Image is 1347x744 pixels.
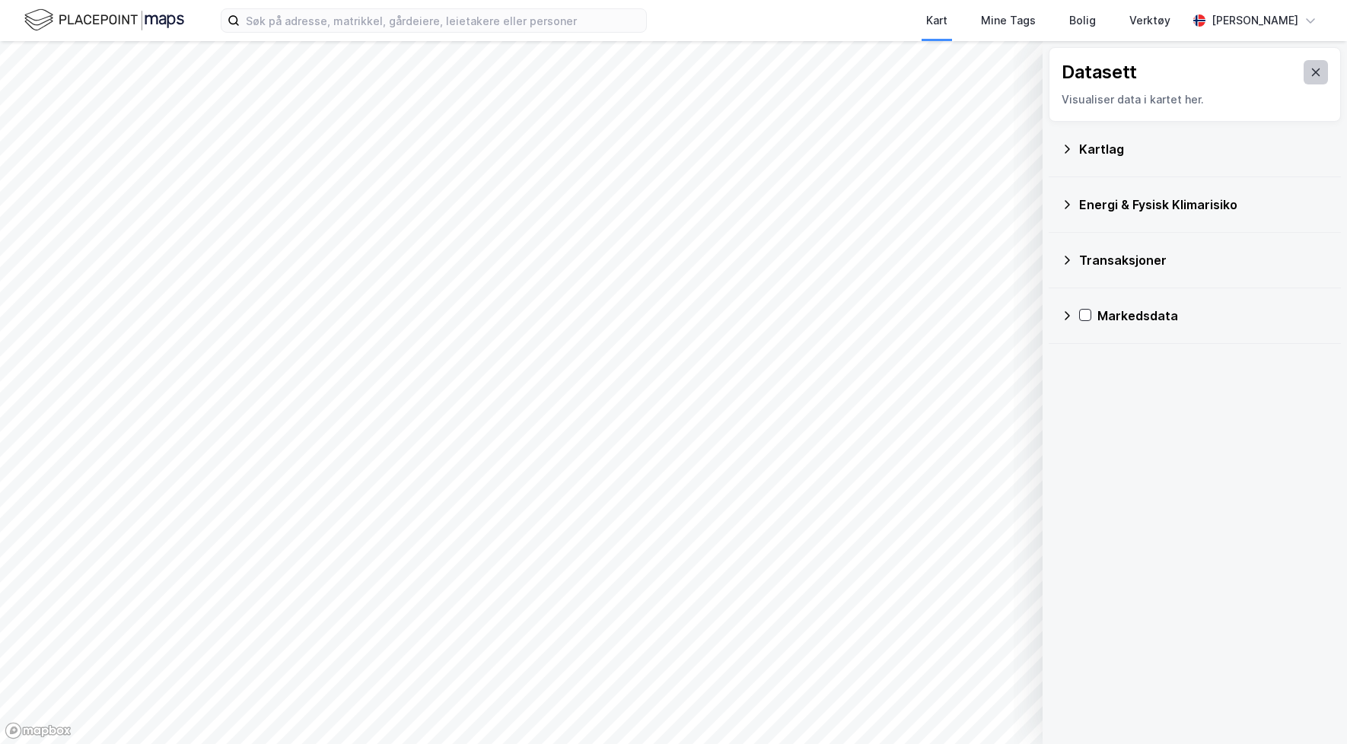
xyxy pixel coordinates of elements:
[1062,60,1137,84] div: Datasett
[1212,11,1298,30] div: [PERSON_NAME]
[926,11,947,30] div: Kart
[1062,91,1328,109] div: Visualiser data i kartet her.
[1069,11,1096,30] div: Bolig
[1129,11,1170,30] div: Verktøy
[1097,307,1329,325] div: Markedsdata
[240,9,646,32] input: Søk på adresse, matrikkel, gårdeiere, leietakere eller personer
[981,11,1036,30] div: Mine Tags
[1079,251,1329,269] div: Transaksjoner
[1271,671,1347,744] div: Kontrollprogram for chat
[5,722,72,739] a: Mapbox homepage
[24,7,184,33] img: logo.f888ab2527a4732fd821a326f86c7f29.svg
[1271,671,1347,744] iframe: Chat Widget
[1079,196,1329,214] div: Energi & Fysisk Klimarisiko
[1079,140,1329,158] div: Kartlag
